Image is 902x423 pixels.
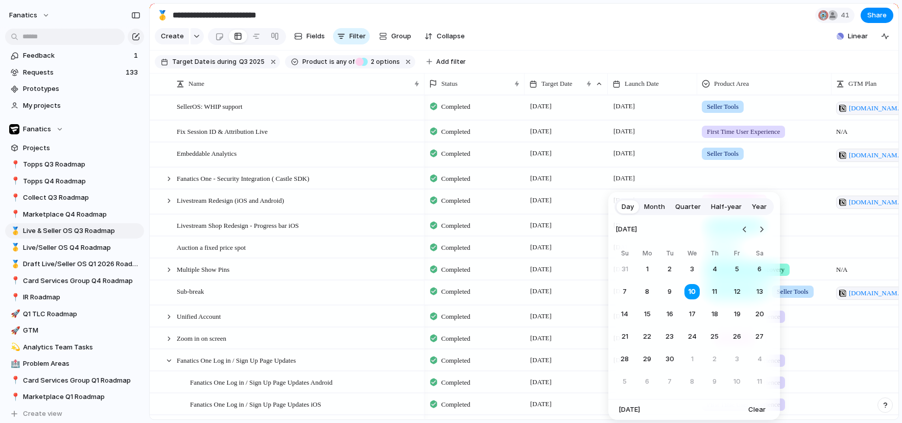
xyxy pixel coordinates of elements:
[660,305,679,323] button: Tuesday, September 16th, 2025
[660,327,679,346] button: Tuesday, September 23rd, 2025
[706,199,747,215] button: Half-year
[615,260,634,278] button: Sunday, August 31st, 2025
[622,202,634,212] span: Day
[752,202,767,212] span: Year
[728,327,746,346] button: Friday, September 26th, 2025
[615,327,634,346] button: Sunday, September 21st, 2025
[683,260,701,278] button: Wednesday, September 3rd, 2025
[660,260,679,278] button: Tuesday, September 2nd, 2025
[660,283,679,301] button: Tuesday, September 9th, 2025
[750,327,769,346] button: Saturday, September 27th, 2025
[750,283,769,301] button: Saturday, September 13th, 2025
[748,405,766,415] span: Clear
[683,350,701,368] button: Wednesday, October 1st, 2025
[750,260,769,278] button: Saturday, September 6th, 2025
[638,305,656,323] button: Monday, September 15th, 2025
[615,305,634,323] button: Sunday, September 14th, 2025
[705,249,724,260] th: Thursday
[683,283,701,301] button: Wednesday, September 10th, 2025, selected
[638,249,656,260] th: Monday
[728,283,746,301] button: Friday, September 12th, 2025
[683,327,701,346] button: Wednesday, September 24th, 2025
[675,202,701,212] span: Quarter
[728,350,746,368] button: Friday, October 3rd, 2025
[638,350,656,368] button: Monday, September 29th, 2025
[744,403,770,417] button: Clear
[750,350,769,368] button: Saturday, October 4th, 2025
[638,327,656,346] button: Monday, September 22nd, 2025
[711,202,742,212] span: Half-year
[728,249,746,260] th: Friday
[615,218,637,241] span: [DATE]
[750,249,769,260] th: Saturday
[747,199,772,215] button: Year
[660,350,679,368] button: Tuesday, September 30th, 2025
[660,372,679,391] button: Tuesday, October 7th, 2025
[754,222,769,237] button: Go to the Next Month
[728,305,746,323] button: Friday, September 19th, 2025
[615,350,634,368] button: Sunday, September 28th, 2025
[705,327,724,346] button: Thursday, September 25th, 2025
[638,283,656,301] button: Monday, September 8th, 2025
[728,372,746,391] button: Friday, October 10th, 2025
[683,372,701,391] button: Wednesday, October 8th, 2025
[615,249,634,260] th: Sunday
[705,372,724,391] button: Thursday, October 9th, 2025
[728,260,746,278] button: Friday, September 5th, 2025
[705,283,724,301] button: Thursday, September 11th, 2025
[705,350,724,368] button: Thursday, October 2nd, 2025
[750,372,769,391] button: Saturday, October 11th, 2025
[616,199,639,215] button: Day
[705,260,724,278] button: Thursday, September 4th, 2025
[638,372,656,391] button: Monday, October 6th, 2025
[638,260,656,278] button: Monday, September 1st, 2025
[750,305,769,323] button: Saturday, September 20th, 2025
[639,199,670,215] button: Month
[738,222,752,237] button: Go to the Previous Month
[615,283,634,301] button: Sunday, September 7th, 2025
[683,305,701,323] button: Wednesday, September 17th, 2025
[615,249,769,391] table: September 2025
[683,249,701,260] th: Wednesday
[660,249,679,260] th: Tuesday
[644,202,665,212] span: Month
[705,305,724,323] button: Thursday, September 18th, 2025
[619,405,640,415] span: [DATE]
[615,372,634,391] button: Sunday, October 5th, 2025
[670,199,706,215] button: Quarter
